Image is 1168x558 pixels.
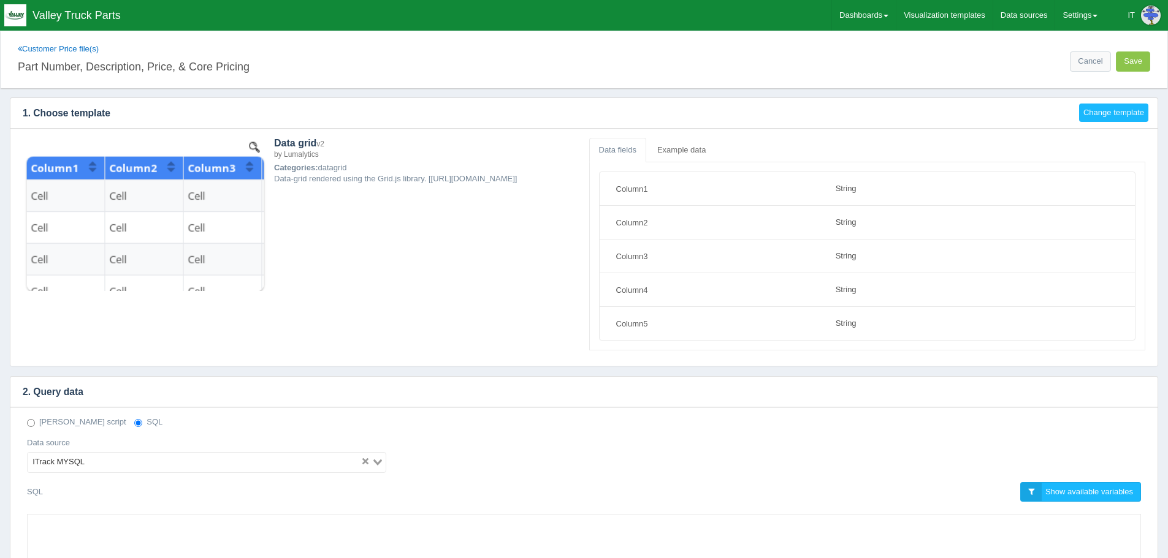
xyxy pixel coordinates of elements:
input: Field name [609,178,819,199]
small: by Lumalytics [274,150,319,159]
input: Search for option [88,455,359,470]
input: [PERSON_NAME] script [27,419,35,427]
div: IT [1128,3,1135,28]
small: v2 [316,140,324,148]
a: Example data [647,138,716,163]
strong: Categories: [274,163,318,172]
span: Show available variables [1045,487,1133,496]
button: Save [1116,51,1150,72]
input: Field name [609,279,819,300]
span: ITrack MYSQL [30,455,87,470]
h4: Data grid [274,138,579,159]
div: Search for option [27,452,386,473]
a: Customer Price file(s) [18,44,99,53]
label: SQL [27,482,43,502]
label: SQL [134,417,162,428]
span: Valley Truck Parts [32,9,121,21]
label: Data source [27,437,70,449]
div: datagrid [274,138,579,292]
label: [PERSON_NAME] script [27,417,126,428]
h4: 2. Query data [10,377,1139,407]
p: Data-grid rendered using the Grid.js library. [[URL][DOMAIN_NAME]] [274,173,579,185]
input: SQL [134,419,142,427]
a: Data fields [589,138,646,163]
input: Field name [609,212,819,233]
button: Clear Selected [362,456,368,468]
img: Profile Picture [1141,6,1161,25]
button: Change template [1079,104,1148,123]
a: Show available variables [1020,482,1141,502]
a: Cancel [1070,51,1110,72]
input: Field name [609,246,819,266]
h4: 1. Choose template [10,98,1070,129]
img: q1blfpkbivjhsugxdrfq.png [4,4,26,26]
input: Chart title [18,55,579,76]
input: Field name [609,313,819,334]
